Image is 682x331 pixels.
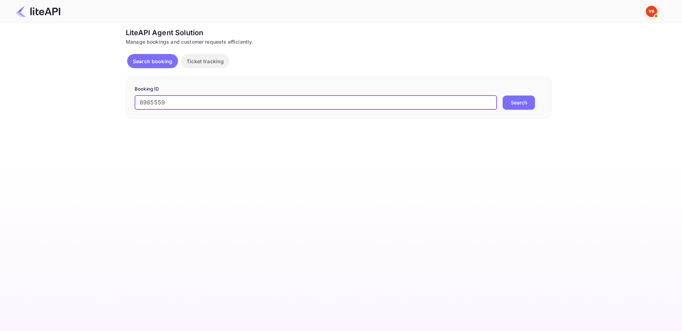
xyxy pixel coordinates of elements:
[135,96,497,110] input: Enter Booking ID (e.g., 63782194)
[126,38,552,45] div: Manage bookings and customer requests efficiently.
[186,58,224,65] p: Ticket tracking
[135,86,543,93] p: Booking ID
[503,96,535,110] button: Search
[16,6,60,17] img: LiteAPI Logo
[126,27,552,38] div: LiteAPI Agent Solution
[646,6,657,17] img: Yandex Support
[133,58,172,65] p: Search booking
